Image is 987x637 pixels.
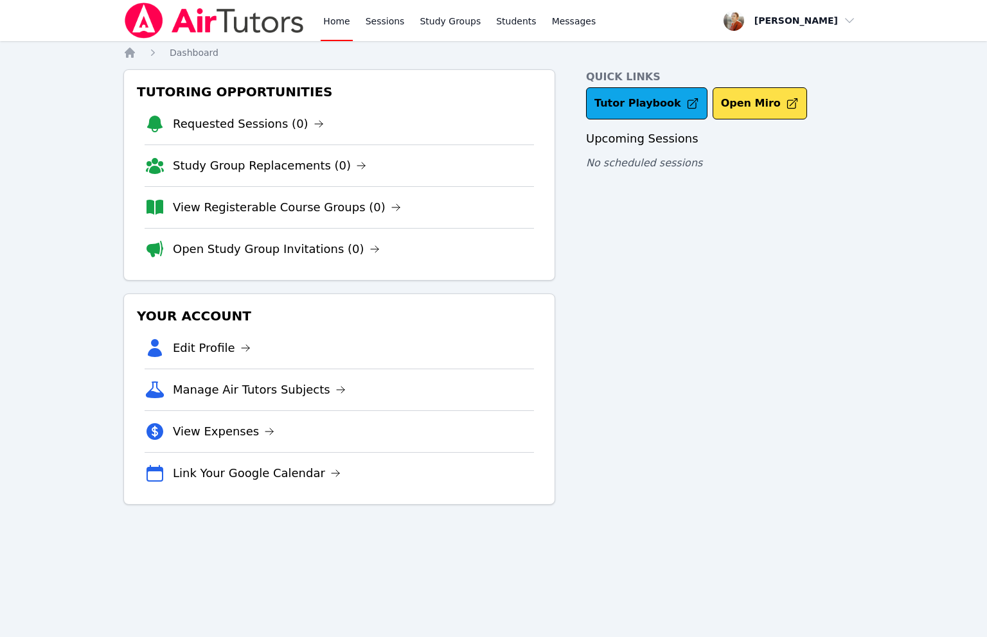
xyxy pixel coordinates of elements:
a: View Expenses [173,423,274,441]
a: Requested Sessions (0) [173,115,324,133]
span: Dashboard [170,48,218,58]
a: Study Group Replacements (0) [173,157,366,175]
button: Open Miro [713,87,807,119]
a: Edit Profile [173,339,251,357]
h3: Your Account [134,304,544,327]
a: Open Study Group Invitations (0) [173,240,380,258]
h4: Quick Links [586,69,864,85]
h3: Tutoring Opportunities [134,80,544,103]
h3: Upcoming Sessions [586,130,864,148]
span: Messages [552,15,596,28]
a: Link Your Google Calendar [173,464,341,482]
img: Air Tutors [123,3,305,39]
a: Dashboard [170,46,218,59]
nav: Breadcrumb [123,46,864,59]
a: Manage Air Tutors Subjects [173,381,346,399]
span: No scheduled sessions [586,157,702,169]
a: View Registerable Course Groups (0) [173,198,401,216]
a: Tutor Playbook [586,87,707,119]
